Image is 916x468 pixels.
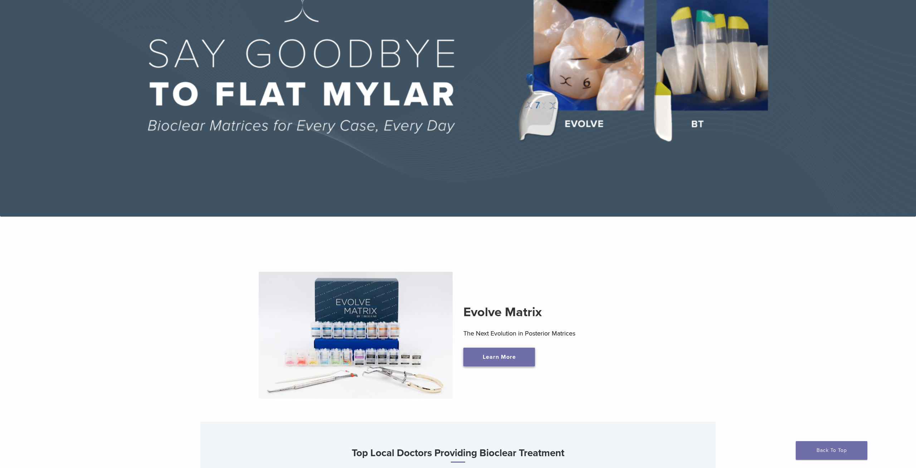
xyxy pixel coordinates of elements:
h3: Top Local Doctors Providing Bioclear Treatment [200,444,716,463]
h2: Evolve Matrix [463,304,658,321]
img: Evolve Matrix [259,272,453,399]
p: The Next Evolution in Posterior Matrices [463,328,658,339]
a: Learn More [463,348,535,366]
a: Back To Top [796,441,867,460]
